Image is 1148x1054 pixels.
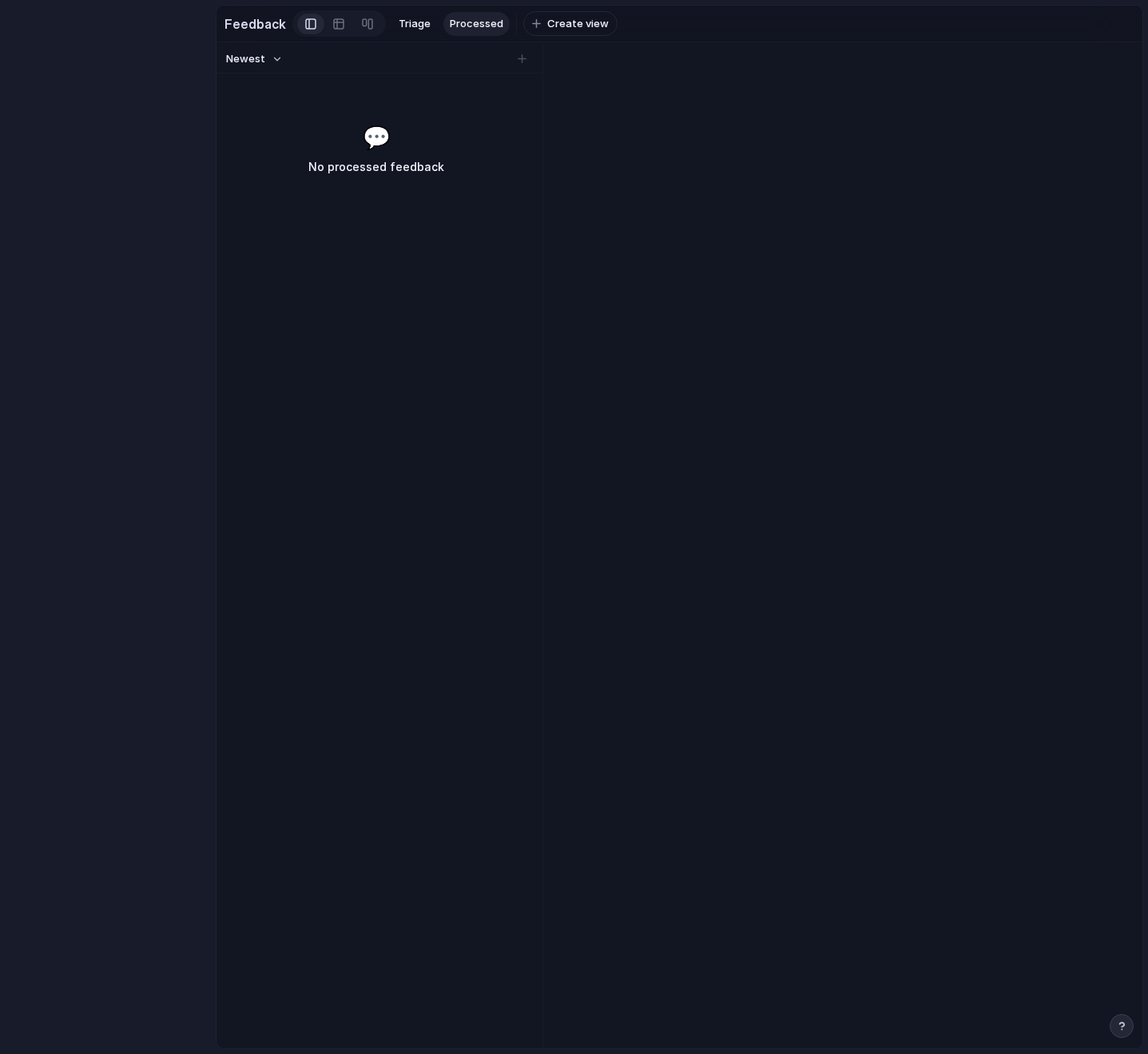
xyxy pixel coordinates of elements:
[392,12,437,36] a: Triage
[547,16,609,32] span: Create view
[443,12,510,36] a: Processed
[224,49,285,70] button: Newest
[399,16,431,32] span: Triage
[363,121,391,154] span: 💬
[226,51,265,67] span: Newest
[254,157,499,177] h3: No processed feedback
[523,11,618,37] button: Create view
[224,14,286,34] h2: Feedback
[450,16,503,32] span: Processed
